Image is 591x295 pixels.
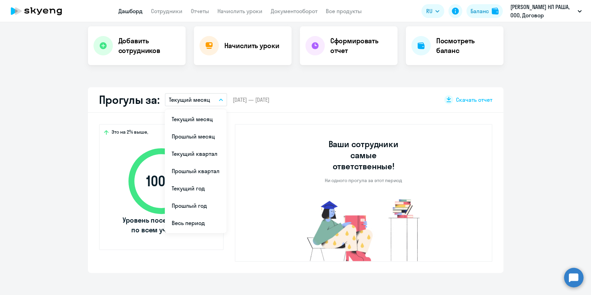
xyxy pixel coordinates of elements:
[191,8,209,15] a: Отчеты
[436,36,498,55] h4: Посмотреть баланс
[165,109,226,233] ul: RU
[326,8,362,15] a: Все продукты
[510,3,575,19] p: [PERSON_NAME] НЛ РАША, ООО, Договор постоплата
[99,93,160,107] h2: Прогулы за:
[118,36,180,55] h4: Добавить сотрудников
[466,4,503,18] button: Балансbalance
[233,96,269,104] span: [DATE] — [DATE]
[169,96,210,104] p: Текущий месяц
[122,215,201,235] span: Уровень посещаемости по всем ученикам
[271,8,317,15] a: Документооборот
[224,41,279,51] h4: Начислить уроки
[122,173,201,189] span: 100 %
[118,8,143,15] a: Дашборд
[426,7,432,15] span: RU
[456,96,492,104] span: Скачать отчет
[319,138,408,172] h3: Ваши сотрудники самые ответственные!
[217,8,262,15] a: Начислить уроки
[507,3,585,19] button: [PERSON_NAME] НЛ РАША, ООО, Договор постоплата
[111,129,148,137] span: Это на 2% выше,
[325,177,402,184] p: Ни одного прогула за этот период
[492,8,499,15] img: balance
[294,197,433,261] img: no-truants
[330,36,392,55] h4: Сформировать отчет
[421,4,444,18] button: RU
[151,8,182,15] a: Сотрудники
[165,93,227,106] button: Текущий месяц
[471,7,489,15] div: Баланс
